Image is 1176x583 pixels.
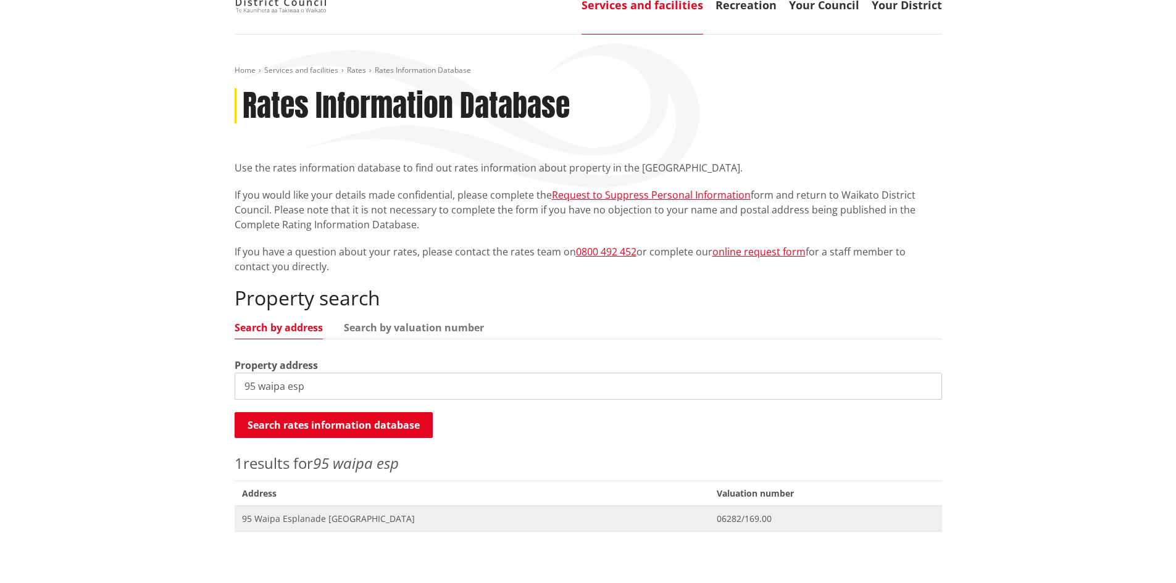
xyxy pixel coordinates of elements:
h1: Rates Information Database [243,88,570,124]
span: 1 [235,453,243,473]
span: Valuation number [709,481,942,506]
p: Use the rates information database to find out rates information about property in the [GEOGRAPHI... [235,160,942,175]
p: results for [235,452,942,474]
a: Home [235,65,256,75]
em: 95 waipa esp [313,453,399,473]
a: Search by valuation number [344,323,484,333]
a: online request form [712,245,806,258]
input: e.g. Duke Street NGARUAWAHIA [235,373,942,400]
button: Search rates information database [235,412,433,438]
a: Search by address [235,323,323,333]
nav: breadcrumb [235,65,942,76]
p: If you have a question about your rates, please contact the rates team on or complete our for a s... [235,244,942,274]
p: If you would like your details made confidential, please complete the form and return to Waikato ... [235,188,942,232]
h2: Property search [235,286,942,310]
a: Services and facilities [264,65,338,75]
label: Property address [235,358,318,373]
a: Rates [347,65,366,75]
a: 0800 492 452 [576,245,636,258]
span: 06282/169.00 [717,513,935,525]
iframe: Messenger Launcher [1119,531,1164,576]
span: Address [235,481,709,506]
a: 95 Waipa Esplanade [GEOGRAPHIC_DATA] 06282/169.00 [235,506,942,531]
span: Rates Information Database [375,65,471,75]
span: 95 Waipa Esplanade [GEOGRAPHIC_DATA] [242,513,702,525]
a: Request to Suppress Personal Information [552,188,751,202]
